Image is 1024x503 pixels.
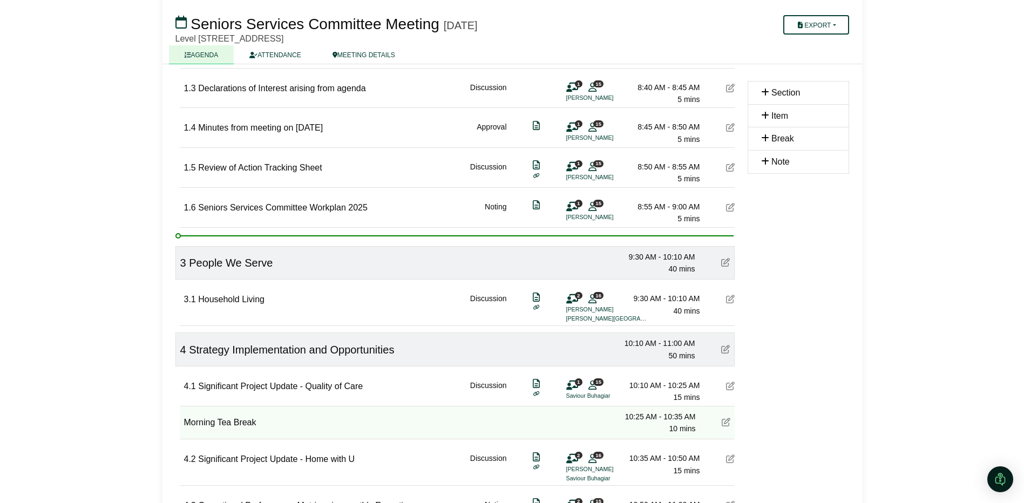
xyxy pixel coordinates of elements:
a: AGENDA [169,45,234,64]
div: 9:30 AM - 10:10 AM [620,251,695,263]
span: 1 [575,120,582,127]
li: [PERSON_NAME] [566,93,647,103]
div: 8:40 AM - 8:45 AM [625,81,700,93]
span: 3.1 [184,295,196,304]
span: Declarations of Interest arising from agenda [198,84,365,93]
div: Discussion [470,161,507,185]
div: Open Intercom Messenger [987,466,1013,492]
button: Export [783,15,849,35]
span: Item [771,111,788,120]
span: Morning Tea Break [184,418,256,427]
span: Review of Action Tracking Sheet [198,163,322,172]
a: ATTENDANCE [234,45,316,64]
li: [PERSON_NAME] [566,213,647,222]
span: 15 [593,120,603,127]
span: 2 [575,292,582,299]
span: 1.3 [184,84,196,93]
span: 40 mins [668,264,695,273]
span: 5 mins [677,214,700,223]
li: [PERSON_NAME] [566,465,647,474]
span: 10 mins [669,424,695,433]
span: Household Living [198,295,265,304]
li: [PERSON_NAME] [566,305,647,314]
div: Noting [485,201,506,225]
span: 15 [593,378,603,385]
span: 1 [575,378,582,385]
span: Seniors Services Committee Workplan 2025 [198,203,368,212]
span: 15 [593,200,603,207]
span: 16 [593,292,603,299]
div: [DATE] [444,19,478,32]
li: [PERSON_NAME] [566,173,647,182]
div: Discussion [470,379,507,404]
li: [PERSON_NAME][GEOGRAPHIC_DATA] [566,314,647,323]
span: 16 [593,452,603,459]
span: Strategy Implementation and Opportunities [189,344,394,356]
span: People We Serve [189,257,273,269]
div: 8:55 AM - 9:00 AM [625,201,700,213]
span: 4.2 [184,454,196,464]
span: 15 [593,160,603,167]
span: Minutes from meeting on [DATE] [198,123,323,132]
span: 1.6 [184,203,196,212]
span: Level [STREET_ADDRESS] [175,34,284,43]
div: 10:10 AM - 10:25 AM [625,379,700,391]
span: 5 mins [677,135,700,144]
span: 1.4 [184,123,196,132]
div: Discussion [470,452,507,483]
span: 15 mins [673,393,700,402]
div: Discussion [470,293,507,323]
div: 9:30 AM - 10:10 AM [625,293,700,304]
div: 10:35 AM - 10:50 AM [625,452,700,464]
span: Seniors Services Committee Meeting [191,16,439,32]
span: Note [771,157,790,166]
span: 1.5 [184,163,196,172]
li: Saviour Buhagiar [566,474,647,483]
span: 5 mins [677,95,700,104]
span: Significant Project Update - Quality of Care [198,382,363,391]
span: 50 mins [668,351,695,360]
span: Significant Project Update - Home with U [198,454,355,464]
span: 15 mins [673,466,700,475]
a: MEETING DETAILS [317,45,411,64]
span: 4 [180,344,186,356]
span: 1 [575,80,582,87]
span: Break [771,134,794,143]
div: Approval [477,121,506,145]
span: 5 mins [677,174,700,183]
span: 1 [575,200,582,207]
div: 8:45 AM - 8:50 AM [625,121,700,133]
span: Section [771,88,800,97]
span: 3 [180,257,186,269]
span: 1 [575,160,582,167]
div: 10:10 AM - 11:00 AM [620,337,695,349]
li: Saviour Buhagiar [566,391,647,400]
div: 8:50 AM - 8:55 AM [625,161,700,173]
span: 4.1 [184,382,196,391]
div: Discussion [470,81,507,106]
div: 10:25 AM - 10:35 AM [620,411,696,423]
span: 2 [575,452,582,459]
li: [PERSON_NAME] [566,133,647,142]
span: 40 mins [673,307,700,315]
span: 15 [593,80,603,87]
